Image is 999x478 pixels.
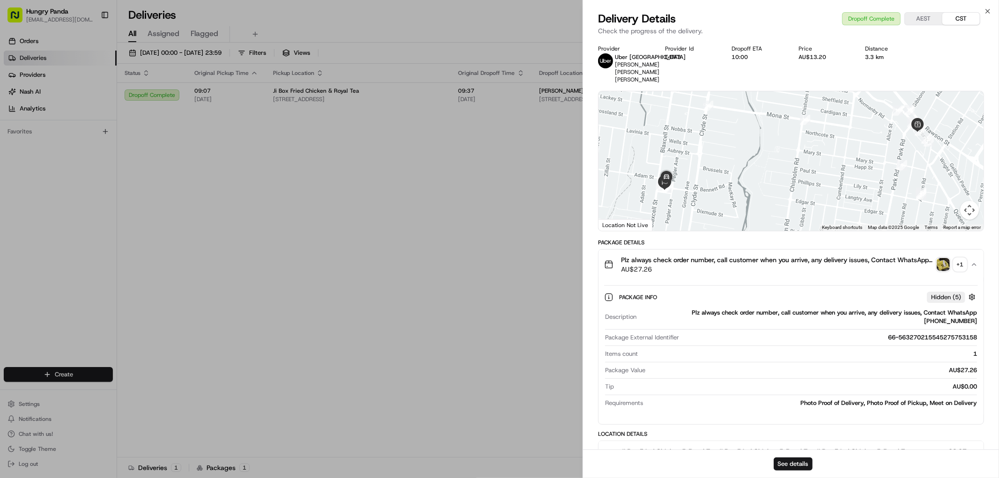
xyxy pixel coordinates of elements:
[665,53,681,61] button: E4FF3
[9,136,24,151] img: Bea Lacdao
[943,225,981,230] a: Report a map error
[927,291,978,303] button: Hidden (5)
[605,350,638,358] span: Items count
[599,219,652,231] div: Location Not Live
[683,333,977,342] div: 66-563270215545275753158
[866,53,918,61] div: 3.3 km
[9,37,170,52] p: Welcome 👋
[9,89,26,106] img: 1736555255976-a54dd68f-1ca7-489b-9aae-adbdc363a1c4
[29,145,76,153] span: [PERSON_NAME]
[937,258,950,271] img: photo_proof_of_pickup image
[145,120,170,131] button: See all
[83,145,105,153] span: 8月19日
[42,99,129,106] div: We're available if you need us!
[931,293,961,302] span: Hidden ( 5 )
[66,232,113,239] a: Powered byPylon
[24,60,155,70] input: Clear
[598,11,676,26] span: Delivery Details
[916,188,926,198] div: 8
[605,366,645,375] span: Package Value
[774,457,813,471] button: See details
[904,105,915,115] div: 11
[42,89,154,99] div: Start new chat
[954,258,967,271] div: + 1
[937,258,967,271] button: photo_proof_of_pickup image+1
[6,206,75,222] a: 📗Knowledge Base
[605,382,614,391] span: Tip
[159,92,170,103] button: Start new chat
[615,61,659,83] span: [PERSON_NAME] [PERSON_NAME] [PERSON_NAME]
[19,209,72,219] span: Knowledge Base
[907,117,918,127] div: 14
[9,122,63,129] div: Past conversations
[598,430,984,438] div: Location Details
[599,441,984,471] button: Ji Box Fried Chicken & Royal Tea Ji Box Fried Chicken & Royal Tea Ji Box Fried Chicken & Royal Te...
[93,232,113,239] span: Pylon
[599,279,984,424] div: Plz always check order number, call customer when you arrive, any delivery issues, Contact WhatsA...
[31,170,34,178] span: •
[665,45,717,52] div: Provider Id
[598,53,613,68] img: uber-new-logo.jpeg
[605,313,636,321] span: Description
[960,201,979,220] button: Map camera controls
[19,146,26,153] img: 1736555255976-a54dd68f-1ca7-489b-9aae-adbdc363a1c4
[732,45,784,52] div: Dropoff ETA
[78,145,81,153] span: •
[75,206,154,222] a: 💻API Documentation
[642,350,977,358] div: 1
[799,45,851,52] div: Price
[647,399,977,407] div: Photo Proof of Delivery, Photo Proof of Pickup, Meet on Delivery
[921,133,932,144] div: 15
[36,170,58,178] span: 8月15日
[605,333,679,342] span: Package External Identifier
[601,219,632,231] img: Google
[621,265,933,274] span: AU$27.26
[621,255,933,265] span: Plz always check order number, call customer when you arrive, any delivery issues, Contact WhatsA...
[640,309,977,325] div: Plz always check order number, call customer when you arrive, any delivery issues, Contact WhatsA...
[868,225,919,230] span: Map data ©2025 Google
[599,250,984,279] button: Plz always check order number, call customer when you arrive, any delivery issues, Contact WhatsA...
[619,294,659,301] span: Package Info
[656,182,666,192] div: 19
[601,219,632,231] a: Open this area in Google Maps (opens a new window)
[20,89,37,106] img: 1753817452368-0c19585d-7be3-40d9-9a41-2dc781b3d1eb
[822,224,862,231] button: Keyboard shortcuts
[703,101,713,111] div: 18
[618,382,977,391] div: AU$0.00
[925,225,938,230] a: Terms (opens in new tab)
[598,45,650,52] div: Provider
[799,53,851,61] div: AU$13.20
[598,26,984,36] p: Check the progress of the delivery.
[942,13,980,25] button: CST
[79,210,87,218] div: 💻
[89,209,150,219] span: API Documentation
[732,53,784,61] div: 10:00
[800,115,810,125] div: 17
[893,105,903,116] div: 16
[897,160,907,170] div: 9
[9,210,17,218] div: 📗
[866,45,918,52] div: Distance
[947,447,967,456] span: 09:07
[615,53,686,61] span: Uber [GEOGRAPHIC_DATA]
[649,366,977,375] div: AU$27.26
[605,399,643,407] span: Requirements
[621,447,911,456] span: Ji Box Fried Chicken & Royal Tea Ji Box Fried Chicken & Royal Tea Ji Box Fried Chicken & Royal Tea
[598,239,984,246] div: Package Details
[9,9,28,28] img: Nash
[905,13,942,25] button: AEST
